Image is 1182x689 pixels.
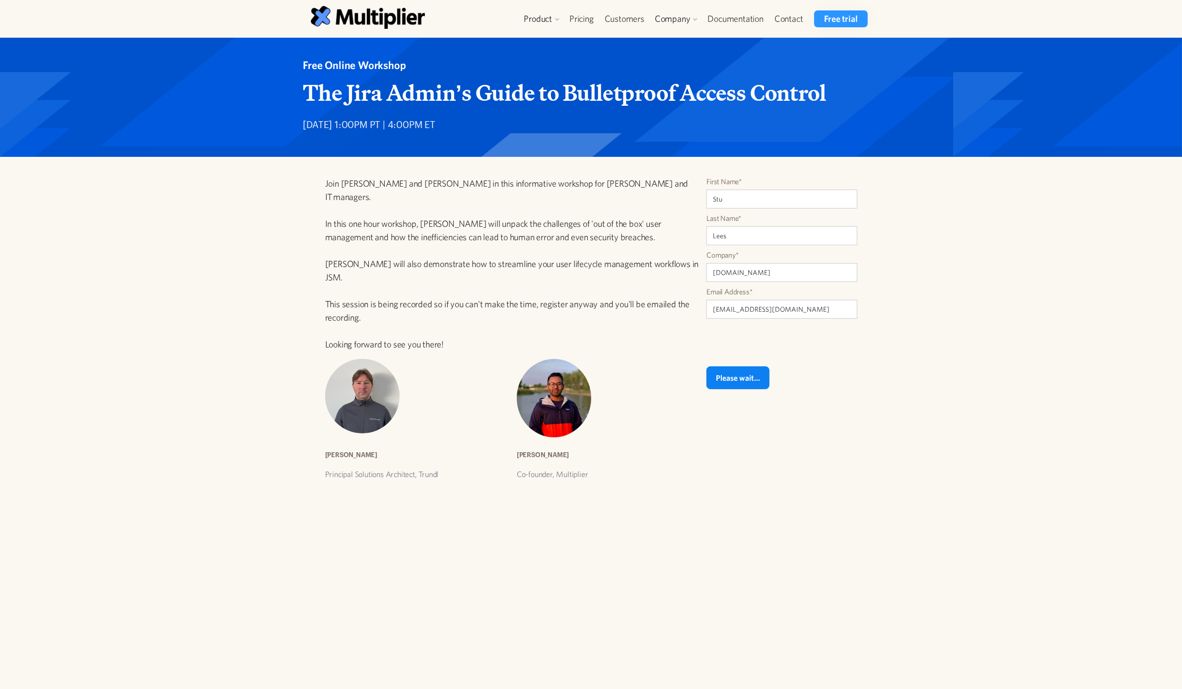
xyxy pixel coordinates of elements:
div: Company [650,10,702,27]
a: Pricing [564,10,599,27]
input: Smith [706,226,857,245]
label: Company* [706,250,857,260]
input: Please wait... [706,366,769,389]
label: Last Name* [706,213,857,223]
label: Email Address* [706,287,857,297]
div: Product [519,10,564,27]
iframe: reCAPTCHA [706,324,857,362]
a: Contact [769,10,809,27]
p: Co-founder, Multiplier [517,469,698,480]
p: Join [PERSON_NAME] and [PERSON_NAME] in this informative workshop for [PERSON_NAME] and IT manage... [325,177,699,351]
div: Company [655,13,691,25]
strong: [PERSON_NAME] [517,452,569,458]
a: Documentation [702,10,768,27]
p: Principal Solutions Architect, Trundl [325,469,507,480]
a: Free trial [814,10,867,27]
p: [DATE] 1:00PM PT | 4:00PM ET [303,119,872,132]
div: Free Online Workshop [303,58,872,73]
input: Acme [706,263,857,282]
strong: [PERSON_NAME] [325,452,377,458]
div: Product [524,13,552,25]
form: Aaron Webinar [706,177,857,389]
h1: The Jira Admin’s Guide to Bulletproof Access Control [303,79,872,107]
a: Customers [599,10,650,27]
label: First Name* [706,177,857,187]
input: Jane [706,190,857,208]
